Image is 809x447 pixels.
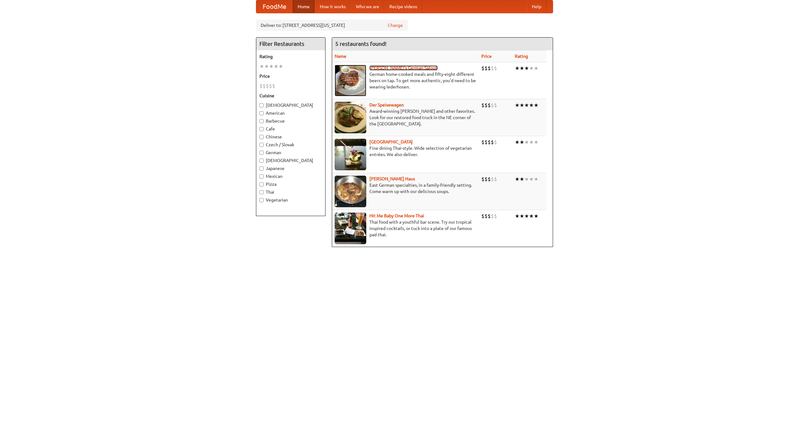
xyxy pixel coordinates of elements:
input: American [259,111,264,115]
li: ★ [534,176,538,183]
li: $ [259,82,263,89]
p: Fine dining Thai-style. Wide selection of vegetarian entrées. We also deliver. [335,145,476,158]
p: Award-winning [PERSON_NAME] and other favorites. Look for our restored food truck in the NE corne... [335,108,476,127]
li: $ [484,139,488,146]
li: ★ [515,139,520,146]
li: $ [491,139,494,146]
input: Cafe [259,127,264,131]
input: Mexican [259,174,264,178]
li: $ [491,213,494,220]
li: $ [263,82,266,89]
li: $ [481,139,484,146]
li: ★ [529,65,534,72]
a: Who we are [351,0,384,13]
a: Rating [515,54,528,59]
label: Pizza [259,181,322,187]
li: ★ [534,65,538,72]
label: [DEMOGRAPHIC_DATA] [259,102,322,108]
input: Barbecue [259,119,264,123]
b: Hit Me Baby One More Thai [369,213,424,218]
li: ★ [529,102,534,109]
a: Help [527,0,546,13]
label: Chinese [259,134,322,140]
a: Price [481,54,492,59]
li: ★ [524,213,529,220]
p: Thai food with a youthful bar scene. Try our tropical inspired cocktails, or tuck into a plate of... [335,219,476,238]
a: [PERSON_NAME]'s German Saloon [369,65,438,70]
li: $ [494,139,497,146]
li: $ [488,102,491,109]
li: $ [484,102,488,109]
a: [PERSON_NAME] Haus [369,176,415,181]
ng-pluralize: 5 restaurants found! [335,41,386,47]
img: satay.jpg [335,139,366,170]
li: ★ [515,65,520,72]
p: East German specialties, in a family-friendly setting. Come warm up with our delicious soups. [335,182,476,195]
li: ★ [520,213,524,220]
label: Barbecue [259,118,322,124]
li: $ [488,139,491,146]
img: esthers.jpg [335,65,366,96]
li: $ [491,176,494,183]
a: Home [293,0,315,13]
li: $ [481,102,484,109]
a: FoodMe [256,0,293,13]
li: $ [491,65,494,72]
li: $ [484,213,488,220]
li: ★ [515,102,520,109]
li: ★ [534,213,538,220]
div: Deliver to: [STREET_ADDRESS][US_STATE] [256,20,408,31]
li: ★ [520,65,524,72]
li: $ [491,102,494,109]
li: ★ [529,176,534,183]
input: Vegetarian [259,198,264,202]
li: $ [494,176,497,183]
li: $ [272,82,275,89]
label: Japanese [259,165,322,172]
input: German [259,151,264,155]
input: Czech / Slovak [259,143,264,147]
input: [DEMOGRAPHIC_DATA] [259,103,264,107]
li: $ [488,213,491,220]
li: $ [494,213,497,220]
li: ★ [264,63,269,70]
li: $ [488,176,491,183]
li: ★ [520,139,524,146]
label: Thai [259,189,322,195]
li: ★ [524,139,529,146]
h5: Price [259,73,322,79]
h4: Filter Restaurants [256,38,325,50]
img: kohlhaus.jpg [335,176,366,207]
label: Czech / Slovak [259,142,322,148]
label: Cafe [259,126,322,132]
li: ★ [524,176,529,183]
li: $ [266,82,269,89]
img: speisewagen.jpg [335,102,366,133]
li: ★ [269,63,274,70]
a: Der Speisewagen [369,102,404,107]
label: [DEMOGRAPHIC_DATA] [259,157,322,164]
h5: Cuisine [259,93,322,99]
li: $ [481,213,484,220]
li: ★ [520,102,524,109]
li: ★ [524,102,529,109]
input: [DEMOGRAPHIC_DATA] [259,159,264,163]
li: $ [494,65,497,72]
li: ★ [524,65,529,72]
li: ★ [520,176,524,183]
li: $ [488,65,491,72]
a: How it works [315,0,351,13]
label: German [259,149,322,156]
li: ★ [259,63,264,70]
li: ★ [529,213,534,220]
li: ★ [534,102,538,109]
a: [GEOGRAPHIC_DATA] [369,139,413,144]
label: Vegetarian [259,197,322,203]
input: Chinese [259,135,264,139]
img: babythai.jpg [335,213,366,244]
li: $ [269,82,272,89]
li: ★ [515,213,520,220]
